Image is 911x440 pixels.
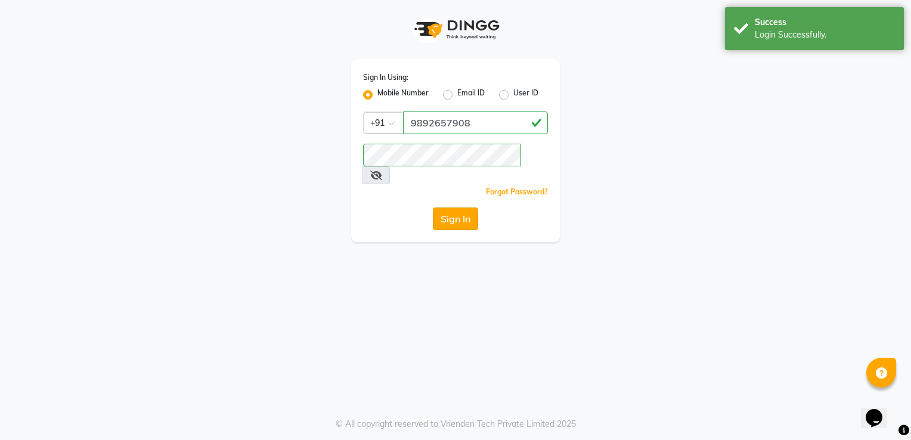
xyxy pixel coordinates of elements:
[457,88,485,102] label: Email ID
[433,207,478,230] button: Sign In
[363,72,408,83] label: Sign In Using:
[486,187,548,196] a: Forgot Password?
[363,144,521,166] input: Username
[755,29,895,41] div: Login Successfully.
[408,12,503,47] img: logo1.svg
[755,16,895,29] div: Success
[861,392,899,428] iframe: chat widget
[377,88,429,102] label: Mobile Number
[403,111,548,134] input: Username
[513,88,538,102] label: User ID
